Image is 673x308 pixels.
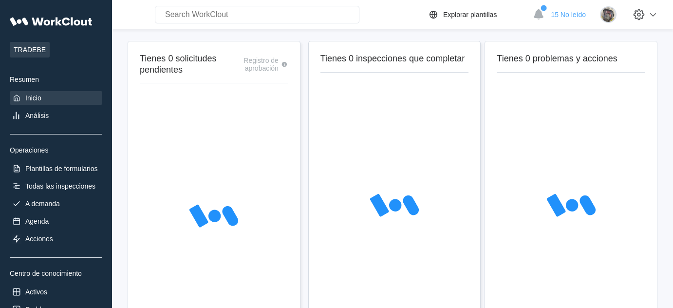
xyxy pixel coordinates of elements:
[25,94,41,102] div: Inicio
[10,214,102,228] a: Agenda
[10,146,102,154] div: Operaciones
[228,57,279,72] div: Registro de aprobación
[600,6,617,23] img: 2f847459-28ef-4a61-85e4-954d408df519.jpg
[25,165,98,173] div: Plantillas de formularios
[10,232,102,246] a: Acciones
[25,235,53,243] div: Acciones
[320,53,469,64] h2: Tienes 0 inspecciones que completar
[10,179,102,193] a: Todas las inspecciones
[155,6,359,23] input: Search WorkClout
[140,53,228,75] h2: Tienes 0 solicitudes pendientes
[443,11,497,19] div: Explorar plantillas
[10,285,102,299] a: Activos
[10,197,102,211] a: A demanda
[10,269,102,277] div: Centro de conocimiento
[25,217,49,225] div: Agenda
[10,76,102,83] div: Resumen
[428,9,528,20] a: Explorar plantillas
[497,53,645,64] h2: Tienes 0 problemas y acciones
[10,162,102,175] a: Plantillas de formularios
[25,112,49,119] div: Análisis
[10,91,102,105] a: Inicio
[25,182,95,190] div: Todas las inspecciones
[551,11,586,19] span: 15 No leído
[10,109,102,122] a: Análisis
[10,42,50,58] span: TRADEBE
[25,200,60,208] div: A demanda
